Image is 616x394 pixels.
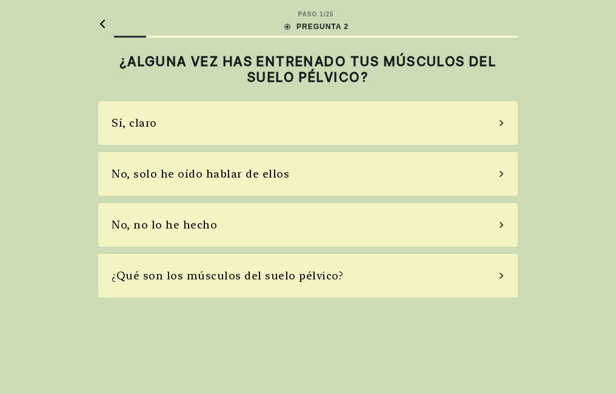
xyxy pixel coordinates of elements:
[298,10,334,19] div: PASO 1/25
[98,53,518,85] h2: ¿ALGUNA VEZ HAS ENTRENADO TUS MÚSCULOS DEL SUELO PÉLVICO?
[112,165,289,182] div: No, solo he oído hablar de ellos
[112,267,343,284] div: ¿Qué son los músculos del suelo pélvico?
[296,21,349,32] font: PREGUNTA 2
[112,115,157,131] div: Sí, claro
[112,216,217,233] div: No, no lo he hecho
